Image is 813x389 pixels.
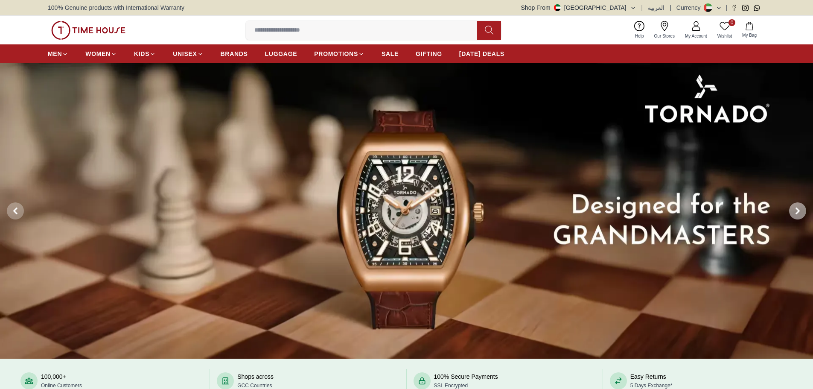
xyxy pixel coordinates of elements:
[731,5,737,11] a: Facebook
[630,383,673,389] span: 5 Days Exchange*
[51,21,125,40] img: ...
[134,50,149,58] span: KIDS
[632,33,647,39] span: Help
[416,46,442,61] a: GIFTING
[459,46,504,61] a: [DATE] DEALS
[221,50,248,58] span: BRANDS
[41,383,82,389] span: Online Customers
[48,46,68,61] a: MEN
[173,46,203,61] a: UNISEX
[173,50,197,58] span: UNISEX
[85,50,111,58] span: WOMEN
[739,32,760,38] span: My Bag
[265,46,297,61] a: LUGGAGE
[48,50,62,58] span: MEN
[726,3,727,12] span: |
[521,3,636,12] button: Shop From[GEOGRAPHIC_DATA]
[314,46,364,61] a: PROMOTIONS
[134,46,156,61] a: KIDS
[641,3,643,12] span: |
[737,20,762,40] button: My Bag
[382,50,399,58] span: SALE
[676,3,704,12] div: Currency
[434,383,468,389] span: SSL Encrypted
[630,19,649,41] a: Help
[382,46,399,61] a: SALE
[221,46,248,61] a: BRANDS
[314,50,358,58] span: PROMOTIONS
[554,4,561,11] img: United Arab Emirates
[754,5,760,11] a: Whatsapp
[416,50,442,58] span: GIFTING
[459,50,504,58] span: [DATE] DEALS
[670,3,671,12] span: |
[649,19,680,41] a: Our Stores
[651,33,678,39] span: Our Stores
[682,33,711,39] span: My Account
[648,3,664,12] button: العربية
[48,3,184,12] span: 100% Genuine products with International Warranty
[728,19,735,26] span: 0
[742,5,749,11] a: Instagram
[712,19,737,41] a: 0Wishlist
[237,383,272,389] span: GCC Countries
[85,46,117,61] a: WOMEN
[265,50,297,58] span: LUGGAGE
[714,33,735,39] span: Wishlist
